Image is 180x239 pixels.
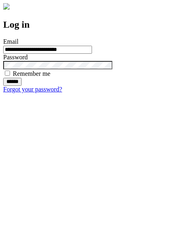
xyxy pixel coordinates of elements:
[3,38,18,45] label: Email
[3,3,10,10] img: logo-4e3dc11c47720685a147b03b5a06dd966a58ff35d612b21f08c02c0306f2b779.png
[3,86,62,93] a: Forgot your password?
[3,19,177,30] h2: Log in
[3,54,28,61] label: Password
[13,70,50,77] label: Remember me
